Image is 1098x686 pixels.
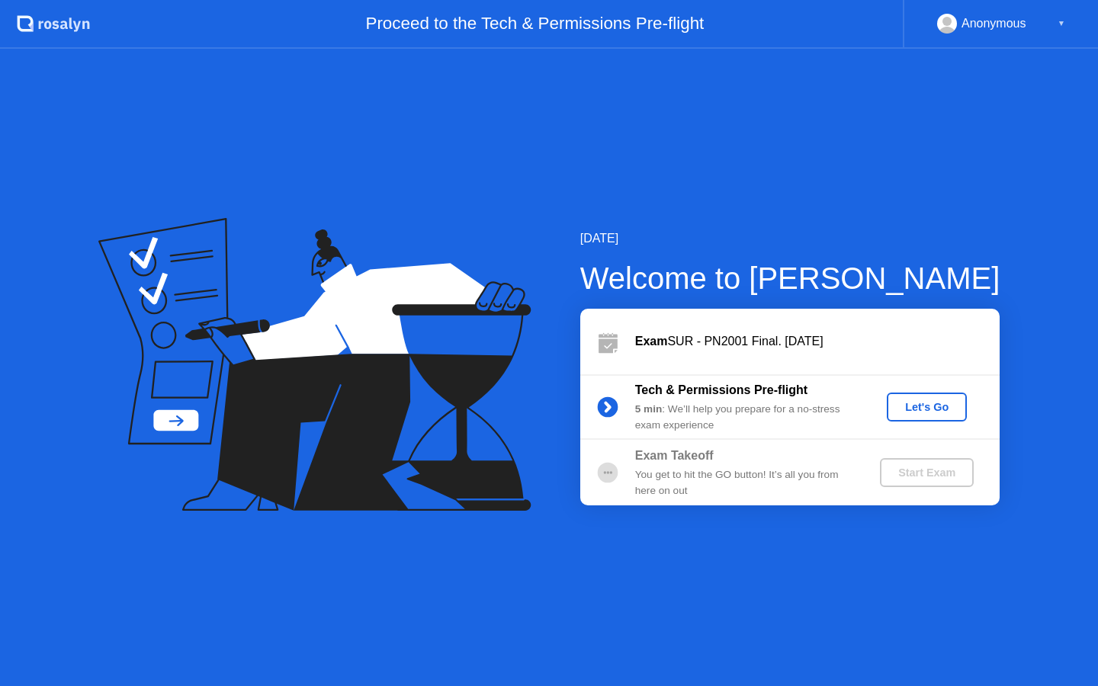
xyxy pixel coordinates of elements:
div: ▼ [1058,14,1065,34]
div: Welcome to [PERSON_NAME] [580,255,1000,301]
button: Let's Go [887,393,967,422]
b: Tech & Permissions Pre-flight [635,383,807,396]
div: Let's Go [893,401,961,413]
b: 5 min [635,403,663,415]
div: SUR - PN2001 Final. [DATE] [635,332,1000,351]
b: Exam [635,335,668,348]
div: Start Exam [886,466,968,479]
div: : We’ll help you prepare for a no-stress exam experience [635,402,855,433]
div: Anonymous [962,14,1026,34]
button: Start Exam [880,458,974,487]
div: You get to hit the GO button! It’s all you from here on out [635,467,855,498]
div: [DATE] [580,229,1000,248]
b: Exam Takeoff [635,449,714,462]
